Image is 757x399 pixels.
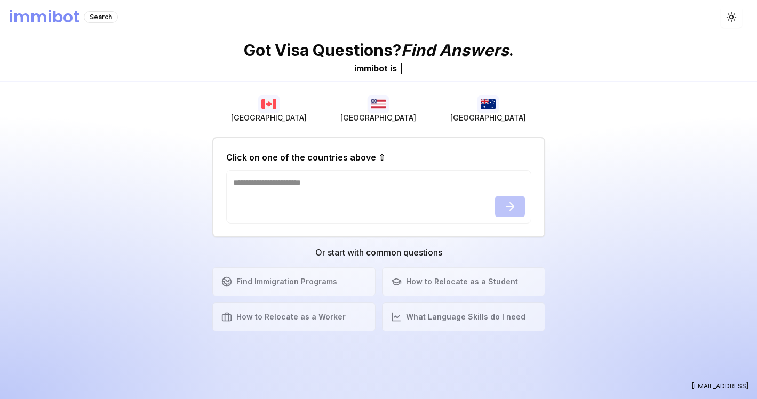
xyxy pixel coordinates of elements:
[692,382,748,390] p: [EMAIL_ADDRESS]
[84,11,118,23] div: Search
[212,246,545,259] h3: Or start with common questions
[450,113,526,123] span: [GEOGRAPHIC_DATA]
[244,41,514,60] p: Got Visa Questions? .
[231,113,307,123] span: [GEOGRAPHIC_DATA]
[226,151,385,164] h2: Click on one of the countries above ⇧
[401,41,509,60] span: Find Answers
[477,95,499,113] img: Australia flag
[354,62,397,75] div: immibot is
[258,95,280,113] img: Canada flag
[9,7,79,27] h1: immibot
[340,113,416,123] span: [GEOGRAPHIC_DATA]
[400,63,403,74] span: |
[368,95,389,113] img: USA flag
